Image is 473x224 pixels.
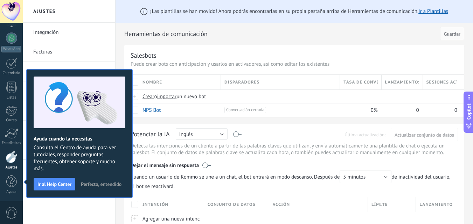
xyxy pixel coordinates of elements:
p: Puede crear bots con anticipación y usarlos en activadores, así como editar los existentes [131,61,458,67]
div: Ajustes [1,165,22,170]
span: Crear [142,93,154,100]
span: Copilot [465,103,472,120]
a: Ir a Plantillas [418,8,448,15]
span: 0 [416,107,419,114]
button: Perfecto, entendido [78,179,125,189]
span: Límite [371,201,388,208]
div: Listas [1,95,22,100]
a: Ajustes Generales [33,62,108,81]
a: NPS Bot [142,107,161,114]
span: o [154,93,157,100]
div: Dejar el mensaje sin respuesta [131,157,458,171]
span: Conjunto de datos [208,201,256,208]
span: Sesiones activas [426,79,457,86]
h2: Herramientas de comunicación [124,27,438,41]
span: Conversación cerrada [224,107,266,113]
span: Consulta el Centro de ayuda para ver tutoriales, responder preguntas frecuentes, obtener soporte ... [34,144,125,172]
span: ¡Las plantillas se han movido! Ahora podrás encontrarlas en su propia pestaña arriba de Herramien... [150,8,448,15]
div: Correo [1,118,22,123]
span: Acción [273,201,290,208]
li: Fuentes de conocimiento de IA [23,179,115,198]
div: Calendario [1,71,22,75]
li: Ajustes Generales [23,62,115,81]
span: Guardar [444,31,460,36]
button: Ir al Help Center [34,178,75,190]
a: Facturas [33,42,108,62]
span: Lanzamientos totales [385,79,419,86]
div: Salesbots [131,51,156,59]
span: 5 minutos [343,174,366,180]
span: Perfecto, entendido [81,182,121,187]
div: 0% [340,103,378,117]
div: 0 [423,103,457,117]
span: Disparadores [224,79,259,86]
span: Intención [142,201,168,208]
span: un nuevo bot [176,93,206,100]
span: Tasa de conversión [343,79,377,86]
div: Estadísticas [1,141,22,145]
p: Detecta las intenciones de un cliente a partir de las palabras claves que utilizan, y envía autom... [131,143,458,156]
button: 5 minutos [340,171,391,183]
div: WhatsApp [1,46,21,52]
div: 0 [382,103,419,117]
span: Nombre [142,79,162,86]
span: Inglés [179,131,193,138]
span: de inactividad del usuario, el bot se reactivará. [131,171,458,190]
a: Integración [33,23,108,42]
span: 0% [371,107,378,114]
span: 0 [454,107,457,114]
span: Ir al Help Center [37,182,71,187]
button: Guardar [440,27,464,40]
li: Integración [23,23,115,42]
span: Cuando un usuario de Kommo se une a un chat, el bot entrará en modo descanso. Después de [131,171,391,183]
li: Facturas [23,42,115,62]
button: Inglés [176,128,228,140]
span: Lanzamiento [419,201,453,208]
div: Potenciar la IA [131,130,170,139]
span: importar [157,93,177,100]
h2: Ayuda cuando la necesitas [34,136,125,142]
div: Ayuda [1,190,22,194]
